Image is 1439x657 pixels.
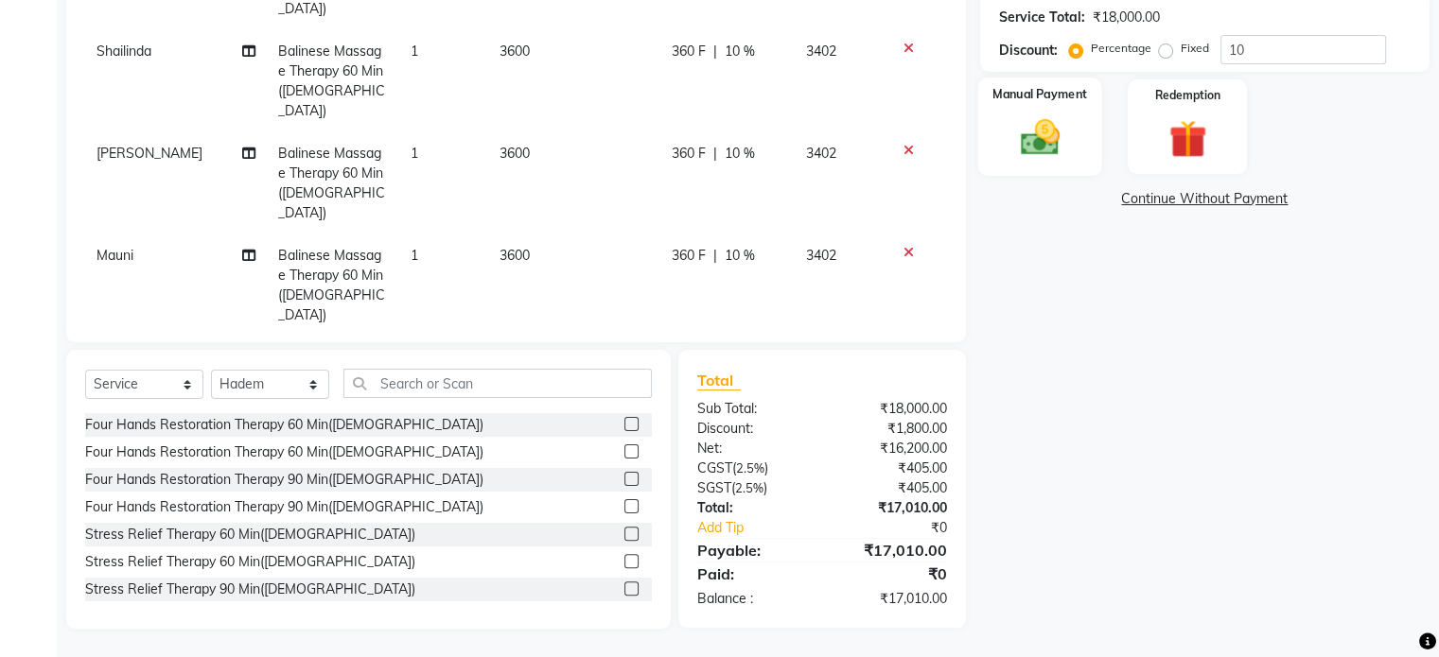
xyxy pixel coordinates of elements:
label: Percentage [1091,40,1151,57]
div: ₹17,010.00 [822,498,961,518]
span: Shailinda [97,43,151,60]
span: Balinese Massage Therapy 60 Min([DEMOGRAPHIC_DATA]) [278,43,385,119]
div: Balance : [683,589,822,609]
div: Payable: [683,539,822,562]
div: Four Hands Restoration Therapy 90 Min([DEMOGRAPHIC_DATA]) [85,497,483,517]
div: Stress Relief Therapy 60 Min([DEMOGRAPHIC_DATA]) [85,525,415,545]
span: Balinese Massage Therapy 60 Min([DEMOGRAPHIC_DATA]) [278,145,385,221]
span: 1 [411,43,418,60]
span: SGST [697,479,731,496]
span: CGST [697,459,732,476]
div: Discount: [683,419,822,439]
a: Add Tip [683,518,845,538]
div: Stress Relief Therapy 90 Min([DEMOGRAPHIC_DATA]) [85,579,415,599]
div: Service Total: [999,8,1085,27]
div: Paid: [683,562,822,585]
div: Four Hands Restoration Therapy 90 Min([DEMOGRAPHIC_DATA]) [85,470,483,490]
span: Balinese Massage Therapy 60 Min([DEMOGRAPHIC_DATA]) [278,247,385,323]
span: 3402 [806,247,836,264]
div: ₹0 [845,518,960,538]
span: 3600 [500,145,530,162]
div: ( ) [683,478,822,498]
span: 10 % [725,42,755,61]
span: | [713,144,717,164]
span: [PERSON_NAME] [97,145,202,162]
span: 1 [411,247,418,264]
div: ₹18,000.00 [1093,8,1160,27]
span: 360 F [672,144,706,164]
div: ₹405.00 [822,478,961,498]
label: Redemption [1155,87,1220,104]
span: | [713,42,717,61]
div: ₹0 [822,562,961,585]
div: Four Hands Restoration Therapy 60 Min([DEMOGRAPHIC_DATA]) [85,442,483,462]
div: ₹17,010.00 [822,589,961,609]
span: 3402 [806,43,836,60]
label: Manual Payment [992,85,1087,103]
div: Stress Relief Therapy 60 Min([DEMOGRAPHIC_DATA]) [85,552,415,572]
span: 2.5% [735,480,763,495]
span: 10 % [725,144,755,164]
div: ₹405.00 [822,458,961,478]
span: 360 F [672,246,706,266]
input: Search or Scan [343,369,652,398]
div: Net: [683,439,822,458]
div: Four Hands Restoration Therapy 60 Min([DEMOGRAPHIC_DATA]) [85,415,483,435]
span: 3600 [500,43,530,60]
div: ₹18,000.00 [822,399,961,419]
span: 360 F [672,42,706,61]
div: ₹17,010.00 [822,539,961,562]
span: 3402 [806,145,836,162]
img: _gift.svg [1157,115,1219,163]
label: Fixed [1181,40,1209,57]
span: 10 % [725,246,755,266]
div: Sub Total: [683,399,822,419]
div: ₹16,200.00 [822,439,961,458]
span: 2.5% [736,460,764,475]
span: 1 [411,145,418,162]
img: _cash.svg [1008,115,1071,161]
span: | [713,246,717,266]
a: Continue Without Payment [984,189,1426,209]
div: Total: [683,498,822,518]
span: Mauni [97,247,133,264]
div: ₹1,800.00 [822,419,961,439]
span: Total [697,371,741,390]
span: 3600 [500,247,530,264]
div: ( ) [683,458,822,478]
div: Discount: [999,41,1058,61]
